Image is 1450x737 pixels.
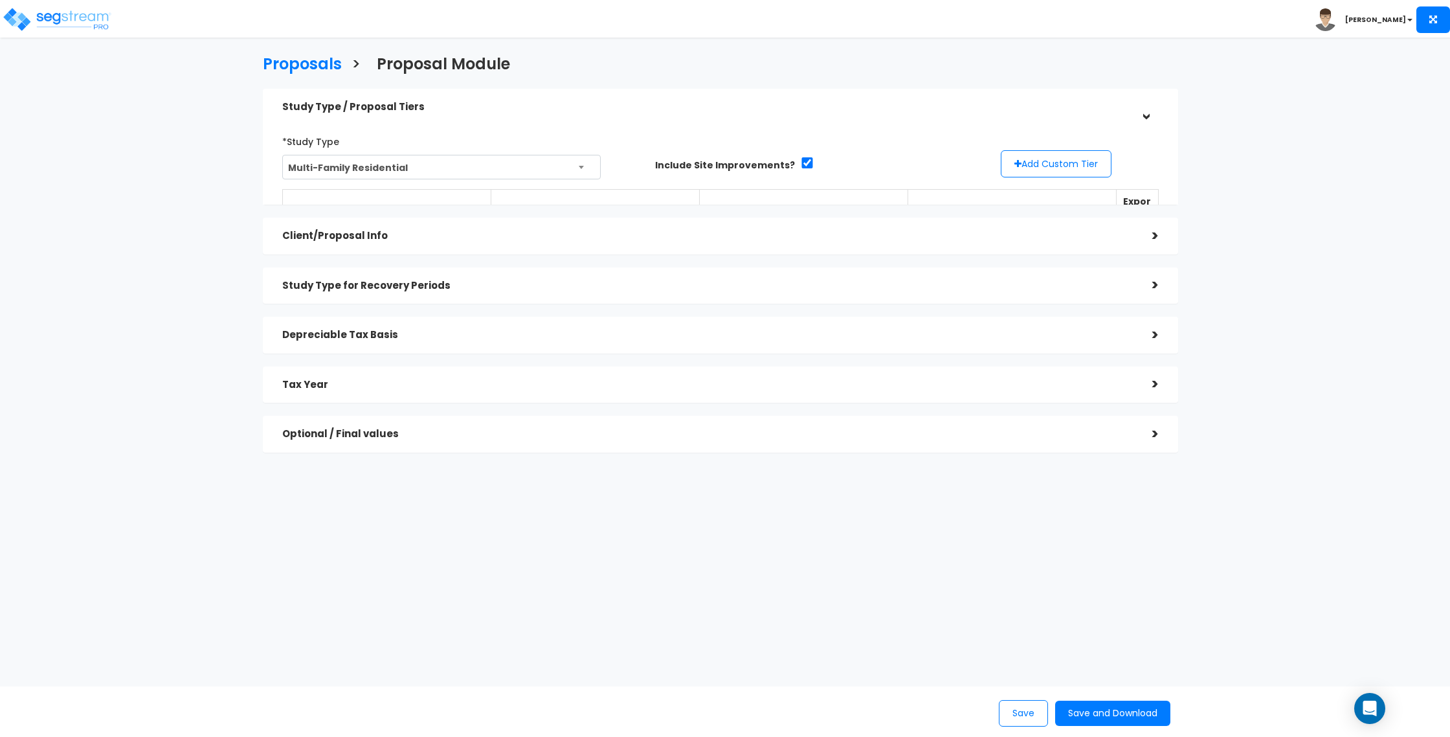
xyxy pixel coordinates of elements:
a: Proposal Module [367,43,510,82]
h5: Depreciable Tax Basis [282,330,1133,341]
th: # [282,190,491,227]
div: > [1135,95,1155,120]
label: Include Site Improvements? [655,159,795,172]
h5: Client/Proposal Info [282,231,1133,242]
div: > [1133,275,1159,295]
span: Multi-Family Residential [282,155,601,179]
th: Short Life [491,190,699,227]
h3: > [351,56,361,76]
h5: Study Type for Recovery Periods [282,280,1133,291]
b: [PERSON_NAME] [1345,15,1406,25]
span: Multi-Family Residential [283,155,600,180]
label: *Study Type [282,131,339,148]
h3: Proposals [263,56,342,76]
th: Site Improvements [699,190,908,227]
div: > [1133,424,1159,444]
th: Export [1116,190,1158,227]
button: Save and Download [1055,701,1170,726]
img: avatar.png [1314,8,1337,31]
img: logo_pro_r.png [2,6,112,32]
button: Add Custom Tier [1001,150,1111,177]
th: Long Life [908,190,1116,227]
h5: Study Type / Proposal Tiers [282,102,1133,113]
a: Proposals [253,43,342,82]
h5: Optional / Final values [282,429,1133,440]
div: > [1133,226,1159,246]
div: > [1133,325,1159,345]
h5: Tax Year [282,380,1133,391]
div: Open Intercom Messenger [1354,693,1385,724]
h3: Proposal Module [377,56,510,76]
button: Save [999,700,1048,727]
div: > [1133,374,1159,394]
